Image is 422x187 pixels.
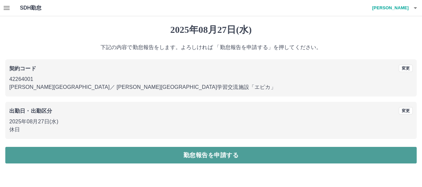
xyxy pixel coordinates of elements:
[5,24,417,35] h1: 2025年08月27日(水)
[9,126,413,134] p: 休日
[9,75,413,83] p: 42264001
[9,66,36,71] b: 契約コード
[9,118,413,126] p: 2025年08月27日(水)
[399,65,413,72] button: 変更
[5,147,417,163] button: 勤怠報告を申請する
[5,43,417,51] p: 下記の内容で勤怠報告をします。よろしければ 「勤怠報告を申請する」を押してください。
[9,83,413,91] p: [PERSON_NAME][GEOGRAPHIC_DATA] ／ [PERSON_NAME][GEOGRAPHIC_DATA]学習交流施設「エピカ」
[399,107,413,114] button: 変更
[9,108,52,114] b: 出勤日・出勤区分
